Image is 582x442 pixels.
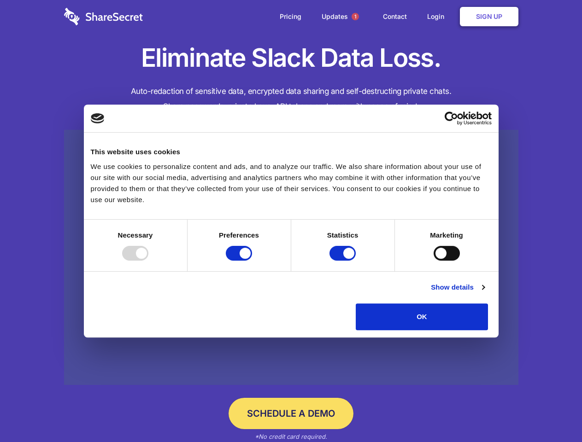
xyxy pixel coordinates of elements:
a: Wistia video thumbnail [64,130,518,385]
a: Sign Up [460,7,518,26]
strong: Statistics [327,231,359,239]
button: OK [356,303,488,330]
h4: Auto-redaction of sensitive data, encrypted data sharing and self-destructing private chats. Shar... [64,84,518,114]
a: Contact [374,2,416,31]
strong: Preferences [219,231,259,239]
h1: Eliminate Slack Data Loss. [64,41,518,75]
img: logo-wordmark-white-trans-d4663122ce5f474addd5e946df7df03e33cb6a1c49d2221995e7729f52c070b2.svg [64,8,143,25]
a: Login [418,2,458,31]
div: This website uses cookies [91,146,492,157]
a: Usercentrics Cookiebot - opens in a new window [411,111,492,125]
a: Pricing [270,2,311,31]
a: Show details [431,282,484,293]
em: *No credit card required. [255,433,327,440]
a: Schedule a Demo [229,398,353,429]
div: We use cookies to personalize content and ads, and to analyze our traffic. We also share informat... [91,161,492,205]
img: logo [91,113,105,123]
strong: Necessary [118,231,153,239]
span: 1 [352,13,359,20]
strong: Marketing [430,231,463,239]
